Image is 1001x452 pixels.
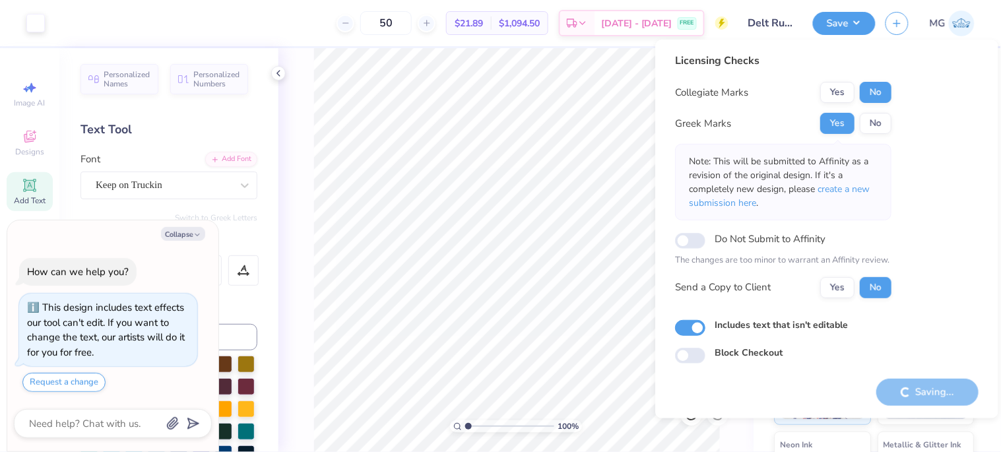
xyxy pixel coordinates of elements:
[499,16,540,30] span: $1,094.50
[675,254,891,267] p: The changes are too minor to warrant an Affinity review.
[820,82,855,103] button: Yes
[930,16,946,31] span: MG
[104,70,150,88] span: Personalized Names
[675,116,731,131] div: Greek Marks
[860,277,891,298] button: No
[14,195,46,206] span: Add Text
[15,146,44,157] span: Designs
[15,98,46,108] span: Image AI
[455,16,483,30] span: $21.89
[820,277,855,298] button: Yes
[161,227,205,241] button: Collapse
[360,11,412,35] input: – –
[205,152,257,167] div: Add Font
[680,18,694,28] span: FREE
[175,212,257,223] button: Switch to Greek Letters
[193,70,240,88] span: Personalized Numbers
[81,121,257,139] div: Text Tool
[689,183,870,209] span: create a new submission here
[949,11,975,36] img: Michael Galon
[675,53,891,69] div: Licensing Checks
[601,16,672,30] span: [DATE] - [DATE]
[715,230,825,247] label: Do Not Submit to Affinity
[22,373,106,392] button: Request a change
[884,437,962,451] span: Metallic & Glitter Ink
[689,154,878,210] p: Note: This will be submitted to Affinity as a revision of the original design. If it's a complete...
[930,11,975,36] a: MG
[27,301,185,359] div: This design includes text effects our tool can't edit. If you want to change the text, our artist...
[675,85,748,100] div: Collegiate Marks
[781,437,813,451] span: Neon Ink
[738,10,803,36] input: Untitled Design
[558,420,579,432] span: 100 %
[715,346,783,360] label: Block Checkout
[675,280,771,295] div: Send a Copy to Client
[715,318,848,332] label: Includes text that isn't editable
[813,12,876,35] button: Save
[860,82,891,103] button: No
[860,113,891,134] button: No
[27,265,129,278] div: How can we help you?
[81,152,100,167] label: Font
[820,113,855,134] button: Yes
